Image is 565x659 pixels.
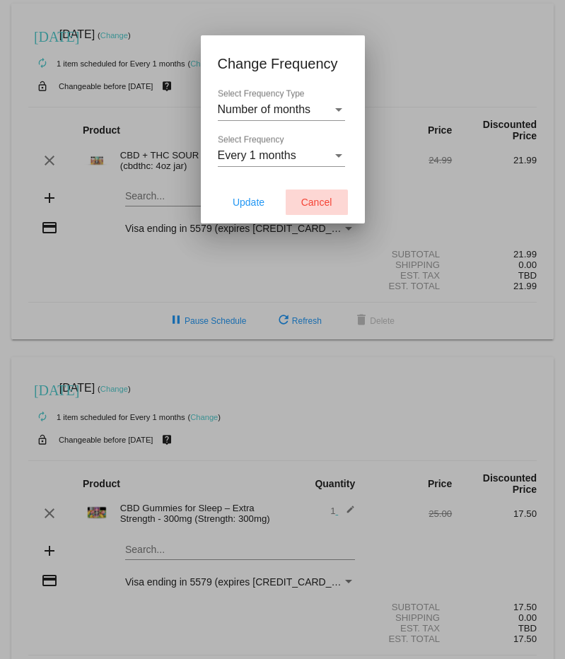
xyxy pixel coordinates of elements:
span: Update [233,197,264,208]
button: Update [218,189,280,215]
span: Cancel [301,197,332,208]
h1: Change Frequency [218,52,348,75]
mat-select: Select Frequency [218,149,345,162]
mat-select: Select Frequency Type [218,103,345,116]
span: Number of months [218,103,311,115]
button: Cancel [286,189,348,215]
span: Every 1 months [218,149,296,161]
